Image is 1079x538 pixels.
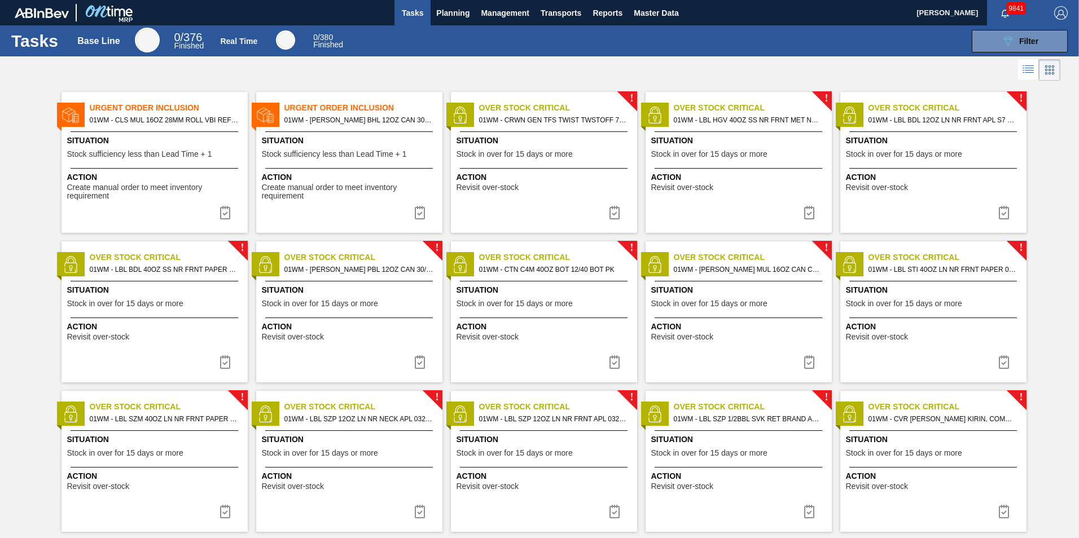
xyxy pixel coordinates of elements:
[90,252,248,263] span: Over Stock Critical
[67,482,129,491] span: Revisit over-stock
[651,284,829,296] span: Situation
[262,135,440,147] span: Situation
[651,299,767,308] span: Stock in over for 15 days or more
[90,401,248,413] span: Over Stock Critical
[212,500,239,523] div: Complete task: 6809432
[212,201,239,224] button: icon-task complete
[601,201,628,224] div: Complete task: 6809375
[262,171,440,183] span: Action
[262,333,324,341] span: Revisit over-stock
[601,500,628,523] div: Complete task: 6809434
[457,470,634,482] span: Action
[608,505,621,518] img: icon-task complete
[174,33,204,50] div: Base Line
[630,94,633,103] span: !
[257,405,274,422] img: status
[406,201,433,224] button: icon-task complete
[212,500,239,523] button: icon-task complete
[212,351,239,373] button: icon-task complete
[990,500,1017,523] button: icon-task complete
[313,33,333,42] span: / 380
[846,150,962,158] span: Stock in over for 15 days or more
[262,449,378,457] span: Stock in over for 15 days or more
[541,6,581,20] span: Transports
[646,256,663,273] img: status
[67,183,245,201] span: Create manual order to meet inventory requirement
[457,171,634,183] span: Action
[651,321,829,333] span: Action
[262,321,440,333] span: Action
[174,41,204,50] span: Finished
[846,470,1024,482] span: Action
[651,150,767,158] span: Stock in over for 15 days or more
[67,434,245,446] span: Situation
[400,6,425,20] span: Tasks
[674,413,823,425] span: 01WM - LBL SZP 1/2BBL SVK RET BRAND APL 0325 #3
[990,351,1017,373] div: Complete task: 6809431
[284,252,442,263] span: Over Stock Critical
[284,263,433,276] span: 01WM - CARR PBL 12OZ CAN 30/12 CAN PK
[457,434,634,446] span: Situation
[841,256,858,273] img: status
[67,135,245,147] span: Situation
[284,401,442,413] span: Over Stock Critical
[841,405,858,422] img: status
[67,284,245,296] span: Situation
[413,206,427,219] img: icon-task complete
[601,201,628,224] button: icon-task complete
[674,401,832,413] span: Over Stock Critical
[262,183,440,201] span: Create manual order to meet inventory requirement
[824,244,828,252] span: !
[435,393,438,402] span: !
[67,171,245,183] span: Action
[240,393,244,402] span: !
[846,449,962,457] span: Stock in over for 15 days or more
[262,299,378,308] span: Stock in over for 15 days or more
[987,5,1023,21] button: Notifications
[413,355,427,369] img: icon-task complete
[284,413,433,425] span: 01WM - LBL SZP 12OZ LN NR NECK APL 0325 #7 BEER
[479,263,628,276] span: 01WM - CTN C4M 40OZ BOT 12/40 BOT PK
[651,482,713,491] span: Revisit over-stock
[796,201,823,224] div: Complete task: 6809377
[67,470,245,482] span: Action
[869,263,1017,276] span: 01WM - LBL STI 40OZ LN NR FRNT PAPER 0325 8.2%
[846,321,1024,333] span: Action
[313,40,343,49] span: Finished
[406,500,433,523] div: Complete task: 6809433
[634,6,678,20] span: Master Data
[846,482,908,491] span: Revisit over-stock
[796,351,823,373] div: Complete task: 6809430
[630,244,633,252] span: !
[262,482,324,491] span: Revisit over-stock
[276,30,295,50] div: Real Time
[218,355,232,369] img: icon-task complete
[457,150,573,158] span: Stock in over for 15 days or more
[457,482,519,491] span: Revisit over-stock
[824,94,828,103] span: !
[220,37,257,46] div: Real Time
[174,31,202,43] span: / 376
[796,351,823,373] button: icon-task complete
[62,107,79,124] img: status
[262,284,440,296] span: Situation
[406,500,433,523] button: icon-task complete
[262,150,407,158] span: Stock sufficiency less than Lead Time + 1
[1019,37,1038,46] span: Filter
[869,102,1027,114] span: Over Stock Critical
[1054,6,1068,20] img: Logout
[457,333,519,341] span: Revisit over-stock
[212,351,239,373] div: Complete task: 6809382
[869,252,1027,263] span: Over Stock Critical
[997,505,1011,518] img: icon-task complete
[846,171,1024,183] span: Action
[457,183,519,192] span: Revisit over-stock
[796,500,823,523] div: Complete task: 6809436
[284,114,433,126] span: 01WM - CARR BHL 12OZ CAN 30/12 CAN PK FARMING PROMO
[990,500,1017,523] div: Complete task: 6809474
[481,6,529,20] span: Management
[451,256,468,273] img: status
[406,351,433,373] div: Complete task: 6809397
[11,34,61,47] h1: Tasks
[257,256,274,273] img: status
